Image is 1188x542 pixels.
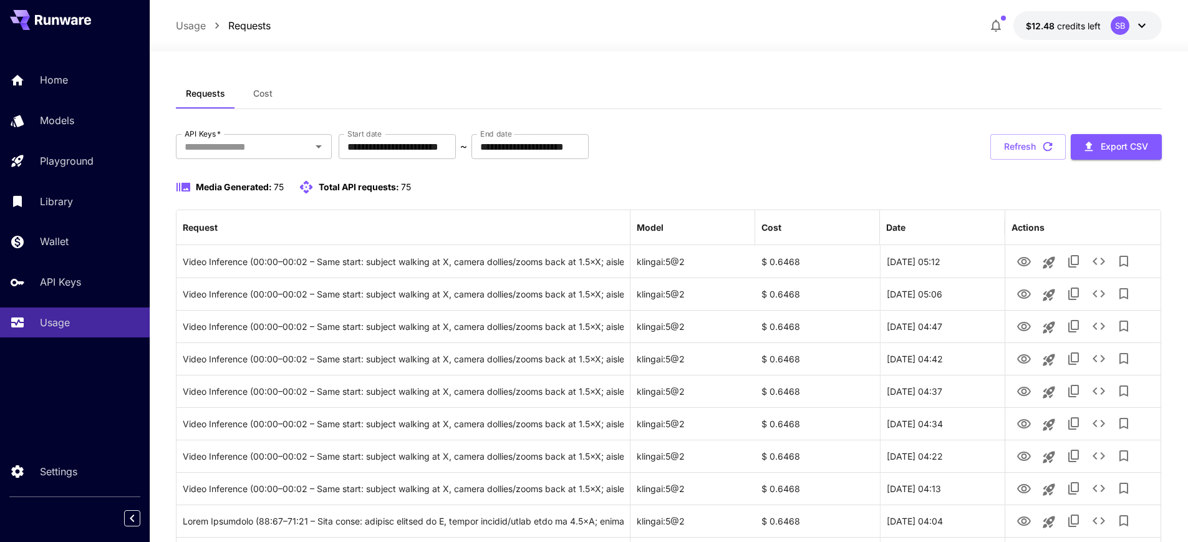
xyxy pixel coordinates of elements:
div: klingai:5@2 [630,407,755,440]
button: Add to library [1111,379,1136,404]
button: View [1012,443,1036,468]
button: See details [1086,443,1111,468]
button: View [1012,248,1036,274]
div: klingai:5@2 [630,440,755,472]
button: Launch in playground [1036,477,1061,502]
button: Refresh [990,134,1066,160]
button: Copy TaskUUID [1061,443,1086,468]
button: Copy TaskUUID [1061,508,1086,533]
div: Model [637,222,664,233]
div: klingai:5@2 [630,505,755,537]
p: Playground [40,153,94,168]
button: Copy TaskUUID [1061,281,1086,306]
p: ~ [460,139,467,154]
div: Click to copy prompt [183,408,624,440]
button: Open [310,138,327,155]
div: 02 Oct, 2025 05:12 [880,245,1005,278]
button: Launch in playground [1036,445,1061,470]
div: Date [886,222,905,233]
div: 02 Oct, 2025 04:13 [880,472,1005,505]
button: Add to library [1111,411,1136,436]
div: klingai:5@2 [630,278,755,310]
button: Launch in playground [1036,380,1061,405]
div: Collapse sidebar [133,507,150,530]
div: klingai:5@2 [630,375,755,407]
div: klingai:5@2 [630,310,755,342]
div: $ 0.6468 [755,472,880,505]
div: $ 0.6468 [755,440,880,472]
p: Models [40,113,74,128]
button: Launch in playground [1036,412,1061,437]
span: Media Generated: [196,181,272,192]
div: $12.47893 [1026,19,1101,32]
button: Copy TaskUUID [1061,346,1086,371]
a: Usage [176,18,206,33]
div: klingai:5@2 [630,245,755,278]
button: View [1012,378,1036,404]
div: 02 Oct, 2025 04:37 [880,375,1005,407]
p: Usage [40,315,70,330]
div: 02 Oct, 2025 04:42 [880,342,1005,375]
div: $ 0.6468 [755,278,880,310]
div: $ 0.6468 [755,505,880,537]
div: Click to copy prompt [183,311,624,342]
p: Wallet [40,234,69,249]
button: Launch in playground [1036,347,1061,372]
button: Export CSV [1071,134,1162,160]
button: Add to library [1111,443,1136,468]
button: See details [1086,379,1111,404]
button: View [1012,508,1036,533]
button: View [1012,475,1036,501]
div: 02 Oct, 2025 04:22 [880,440,1005,472]
button: Copy TaskUUID [1061,476,1086,501]
div: Request [183,222,218,233]
div: Click to copy prompt [183,278,624,310]
span: Total API requests: [319,181,399,192]
button: View [1012,410,1036,436]
button: Copy TaskUUID [1061,314,1086,339]
p: Library [40,194,73,209]
div: $ 0.6468 [755,245,880,278]
span: credits left [1057,21,1101,31]
span: Requests [186,88,225,99]
button: See details [1086,346,1111,371]
div: Cost [761,222,781,233]
button: See details [1086,411,1111,436]
label: Start date [347,128,382,139]
button: View [1012,281,1036,306]
button: Copy TaskUUID [1061,249,1086,274]
button: See details [1086,281,1111,306]
label: API Keys [185,128,221,139]
span: $12.48 [1026,21,1057,31]
div: Click to copy prompt [183,440,624,472]
button: Add to library [1111,508,1136,533]
button: See details [1086,314,1111,339]
button: Launch in playground [1036,315,1061,340]
a: Requests [228,18,271,33]
div: $ 0.6468 [755,310,880,342]
div: 02 Oct, 2025 05:06 [880,278,1005,310]
span: 75 [274,181,284,192]
button: Collapse sidebar [124,510,140,526]
button: See details [1086,249,1111,274]
div: 02 Oct, 2025 04:34 [880,407,1005,440]
div: Click to copy prompt [183,343,624,375]
span: 75 [401,181,411,192]
span: Cost [253,88,273,99]
button: See details [1086,508,1111,533]
div: klingai:5@2 [630,342,755,375]
p: Settings [40,464,77,479]
div: SB [1111,16,1129,35]
label: End date [480,128,511,139]
button: Copy TaskUUID [1061,379,1086,404]
button: Add to library [1111,476,1136,501]
nav: breadcrumb [176,18,271,33]
div: $ 0.6468 [755,407,880,440]
button: Launch in playground [1036,283,1061,307]
div: 02 Oct, 2025 04:47 [880,310,1005,342]
button: Add to library [1111,314,1136,339]
button: Copy TaskUUID [1061,411,1086,436]
button: Launch in playground [1036,510,1061,535]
